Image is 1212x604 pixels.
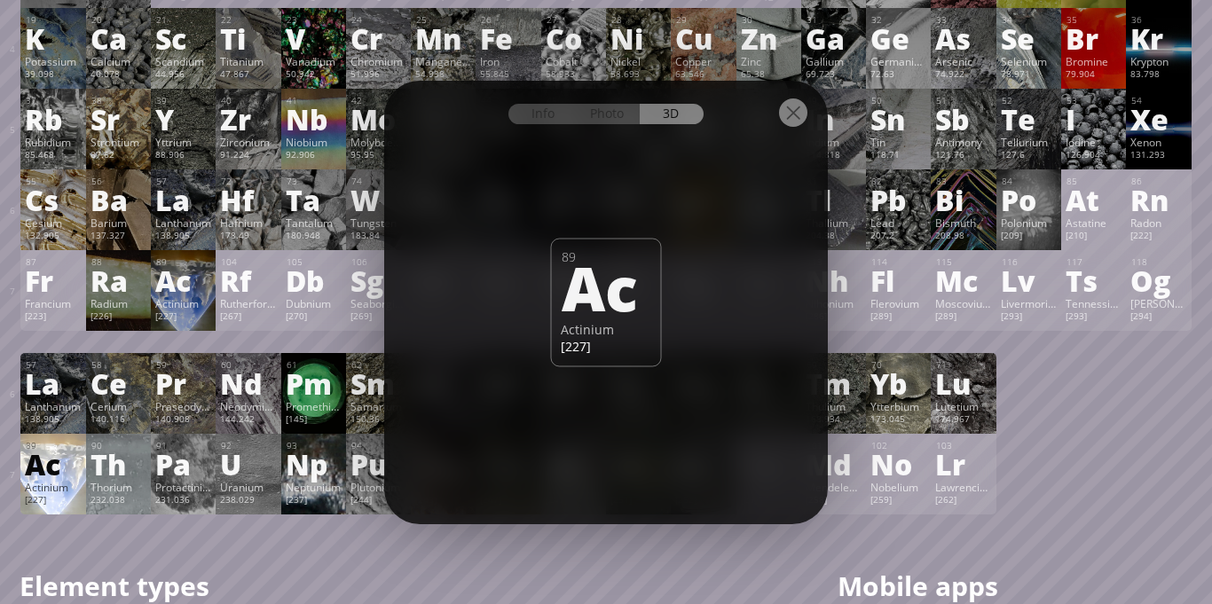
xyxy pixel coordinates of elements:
div: 173.045 [870,413,926,428]
div: 22 [221,14,276,26]
div: Copper [675,54,731,68]
div: 89 [26,440,81,451]
div: 174.967 [935,413,991,428]
div: Pa [155,450,211,478]
div: Radon [1130,216,1186,230]
div: 92.906 [286,149,342,163]
div: 50.942 [286,68,342,82]
div: 58.693 [610,68,666,82]
div: [262] [935,494,991,508]
div: Praseodymium [155,399,211,413]
div: Tellurium [1001,135,1057,149]
div: Yttrium [155,135,211,149]
div: 127.6 [1001,149,1057,163]
div: Zr [220,105,276,133]
div: Lanthanum [25,399,81,413]
div: Db [286,266,342,294]
div: 87.62 [91,149,146,163]
div: Rutherfordium [220,296,276,310]
div: Ba [91,185,146,214]
div: 69 [807,359,862,371]
div: 104 [221,256,276,268]
div: Actinium [561,320,652,337]
div: Bismuth [935,216,991,230]
div: Tantalum [286,216,342,230]
div: Calcium [91,54,146,68]
div: Gallium [806,54,862,68]
div: Molybdenum [350,135,406,149]
div: 85 [1066,176,1121,187]
div: Flerovium [870,296,926,310]
div: 58.933 [546,68,602,82]
div: Og [1130,266,1186,294]
div: 86 [1131,176,1186,187]
div: 91.224 [220,149,276,163]
div: Thulium [806,399,862,413]
div: 40 [221,95,276,106]
div: Chromium [350,54,406,68]
div: 138.905 [155,230,211,244]
div: 39.098 [25,68,81,82]
div: Info [508,104,577,124]
div: Ac [562,256,649,317]
div: 55 [26,176,81,187]
div: Ti [220,24,276,52]
div: Tm [806,369,862,397]
div: Xe [1130,105,1186,133]
div: Ge [870,24,926,52]
div: Cesium [25,216,81,230]
div: Ni [610,24,666,52]
div: Lutetium [935,399,991,413]
div: 115 [936,256,991,268]
div: Arsenic [935,54,991,68]
div: 74 [351,176,406,187]
div: Mc [935,266,991,294]
div: 144.242 [220,413,276,428]
div: As [935,24,991,52]
div: Potassium [25,54,81,68]
div: Po [1001,185,1057,214]
div: Nh [806,266,862,294]
div: 131.293 [1130,149,1186,163]
div: 53 [1066,95,1121,106]
div: [223] [25,310,81,325]
div: 114.818 [806,149,862,163]
div: Tennessine [1066,296,1121,310]
div: Yb [870,369,926,397]
div: 41 [287,95,342,106]
div: Uranium [220,480,276,494]
div: Neptunium [286,480,342,494]
div: 74.922 [935,68,991,82]
div: 116 [1002,256,1057,268]
div: 121.76 [935,149,991,163]
div: Iron [480,54,536,68]
div: Rn [1130,185,1186,214]
div: Scandium [155,54,211,68]
div: Moscovium [935,296,991,310]
div: Zn [741,24,797,52]
div: Mn [415,24,471,52]
div: 103 [936,440,991,451]
div: Iodine [1066,135,1121,149]
div: 88 [91,256,146,268]
div: Hf [220,185,276,214]
div: 89 [156,256,211,268]
div: Thorium [91,480,146,494]
div: 31 [807,14,862,26]
div: 90 [91,440,146,451]
div: 33 [936,14,991,26]
div: 23 [287,14,342,26]
div: Hafnium [220,216,276,230]
div: [222] [1130,230,1186,244]
div: Seaborgium [350,296,406,310]
div: 178.49 [220,230,276,244]
div: Livermorium [1001,296,1057,310]
div: 59 [156,359,211,371]
div: 69.723 [806,68,862,82]
div: 61 [287,359,342,371]
div: 204.38 [806,230,862,244]
div: Rb [25,105,81,133]
div: Cs [25,185,81,214]
div: Strontium [91,135,146,149]
div: 71 [936,359,991,371]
